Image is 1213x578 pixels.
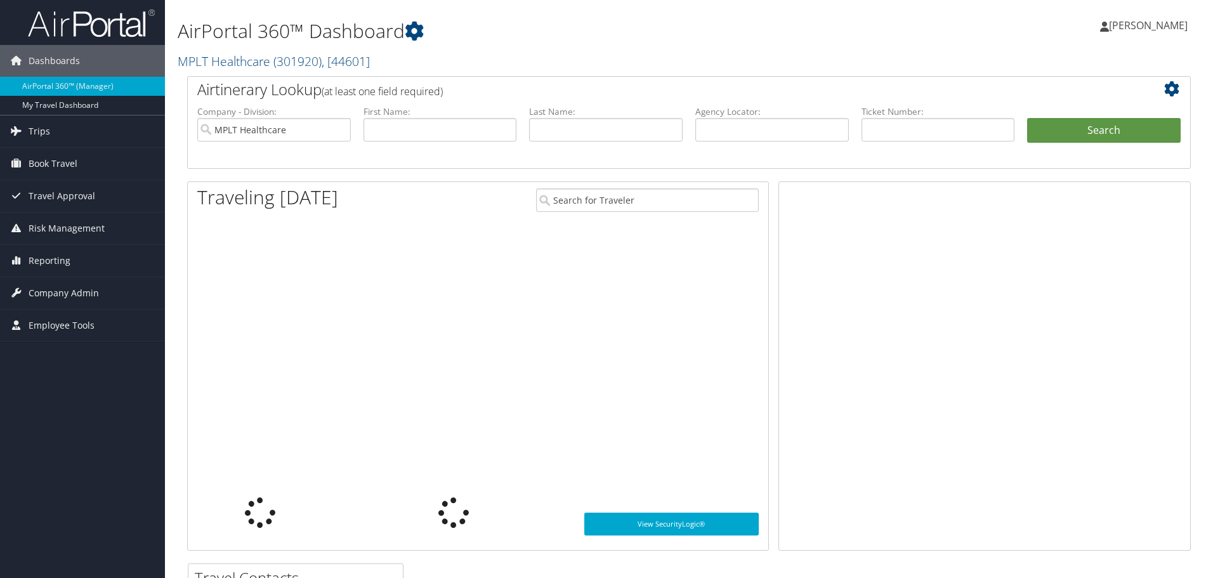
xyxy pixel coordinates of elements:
[29,277,99,309] span: Company Admin
[1027,118,1181,143] button: Search
[695,105,849,118] label: Agency Locator:
[322,84,443,98] span: (at least one field required)
[364,105,517,118] label: First Name:
[29,115,50,147] span: Trips
[1109,18,1188,32] span: [PERSON_NAME]
[273,53,322,70] span: ( 301920 )
[29,45,80,77] span: Dashboards
[29,245,70,277] span: Reporting
[529,105,683,118] label: Last Name:
[197,184,338,211] h1: Traveling [DATE]
[29,180,95,212] span: Travel Approval
[536,188,759,212] input: Search for Traveler
[197,105,351,118] label: Company - Division:
[322,53,370,70] span: , [ 44601 ]
[29,310,95,341] span: Employee Tools
[29,148,77,180] span: Book Travel
[178,18,860,44] h1: AirPortal 360™ Dashboard
[1100,6,1200,44] a: [PERSON_NAME]
[197,79,1097,100] h2: Airtinerary Lookup
[178,53,370,70] a: MPLT Healthcare
[862,105,1015,118] label: Ticket Number:
[584,513,759,535] a: View SecurityLogic®
[29,213,105,244] span: Risk Management
[28,8,155,38] img: airportal-logo.png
